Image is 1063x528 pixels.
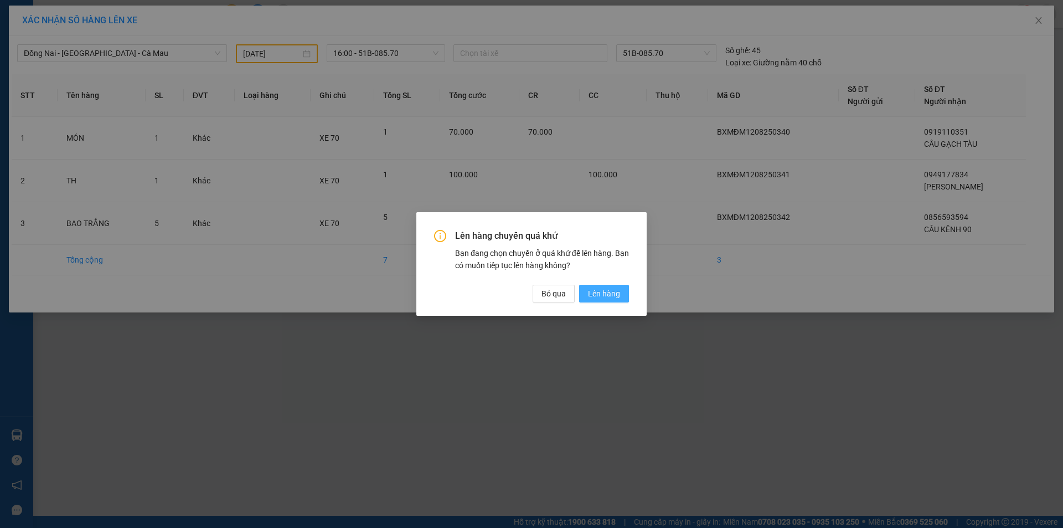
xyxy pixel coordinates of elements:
span: Bỏ qua [541,288,566,300]
span: info-circle [434,230,446,242]
button: Bỏ qua [533,285,575,303]
div: Bạn đang chọn chuyến ở quá khứ để lên hàng. Bạn có muốn tiếp tục lên hàng không? [455,247,629,271]
button: Lên hàng [579,285,629,303]
span: Lên hàng chuyến quá khứ [455,230,629,242]
span: Lên hàng [588,288,620,300]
